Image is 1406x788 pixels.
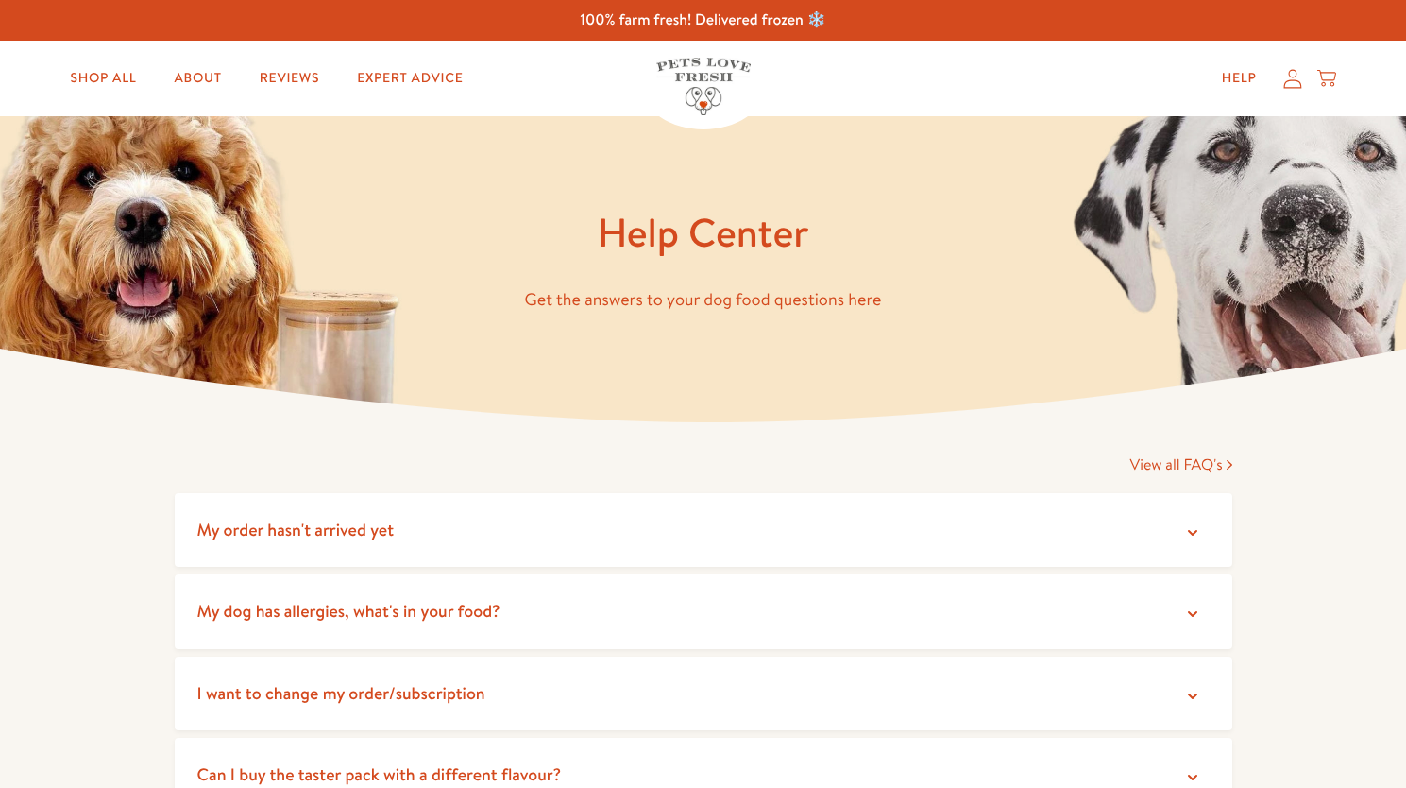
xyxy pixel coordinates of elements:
a: Reviews [245,60,334,97]
summary: My dog has allergies, what's in your food? [175,574,1232,649]
span: Can I buy the taster pack with a different flavour? [197,762,562,786]
img: Pets Love Fresh [656,58,751,115]
summary: My order hasn't arrived yet [175,493,1232,568]
a: About [160,60,237,97]
a: Help [1207,60,1272,97]
span: My dog has allergies, what's in your food? [197,599,500,623]
a: Expert Advice [342,60,478,97]
span: I want to change my order/subscription [197,681,485,705]
span: My order hasn't arrived yet [197,518,395,541]
iframe: Gorgias live chat messenger [1312,699,1387,769]
p: Get the answers to your dog food questions here [175,285,1232,315]
a: Shop All [55,60,151,97]
h1: Help Center [175,207,1232,259]
summary: I want to change my order/subscription [175,657,1232,731]
a: View all FAQ's [1130,454,1232,475]
span: View all FAQ's [1130,454,1223,475]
